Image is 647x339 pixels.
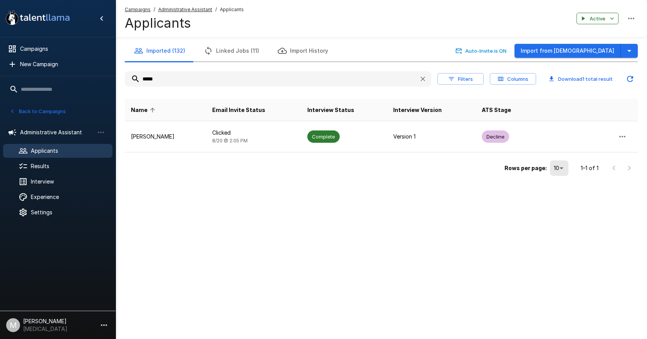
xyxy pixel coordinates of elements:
[212,129,295,137] p: Clicked
[577,13,619,25] button: Active
[482,133,509,140] span: Decline
[393,105,442,115] span: Interview Version
[131,105,158,115] span: Name
[154,6,155,13] span: /
[437,73,484,85] button: Filters
[622,71,638,87] button: Updated Today - 1:20 PM
[131,133,200,140] p: [PERSON_NAME]
[125,40,194,62] button: Imported (132)
[515,44,621,58] button: Import from [DEMOGRAPHIC_DATA]
[505,164,547,172] p: Rows per page:
[393,133,469,140] p: Version 1
[212,138,248,144] span: 8/20 @ 2:05 PM
[220,6,244,13] span: Applicants
[158,7,212,12] u: Administrative Assistant
[307,105,354,115] span: Interview Status
[215,6,217,13] span: /
[550,160,568,176] div: 10
[212,105,265,115] span: Email Invite Status
[454,45,508,57] button: Auto-Invite is ON
[581,164,598,172] p: 1–1 of 1
[307,133,340,140] span: Complete
[194,40,268,62] button: Linked Jobs (11)
[490,73,536,85] button: Columns
[125,15,244,31] h4: Applicants
[268,40,337,62] button: Import History
[125,7,151,12] u: Campaigns
[482,105,511,115] span: ATS Stage
[542,73,619,85] button: Download1 total result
